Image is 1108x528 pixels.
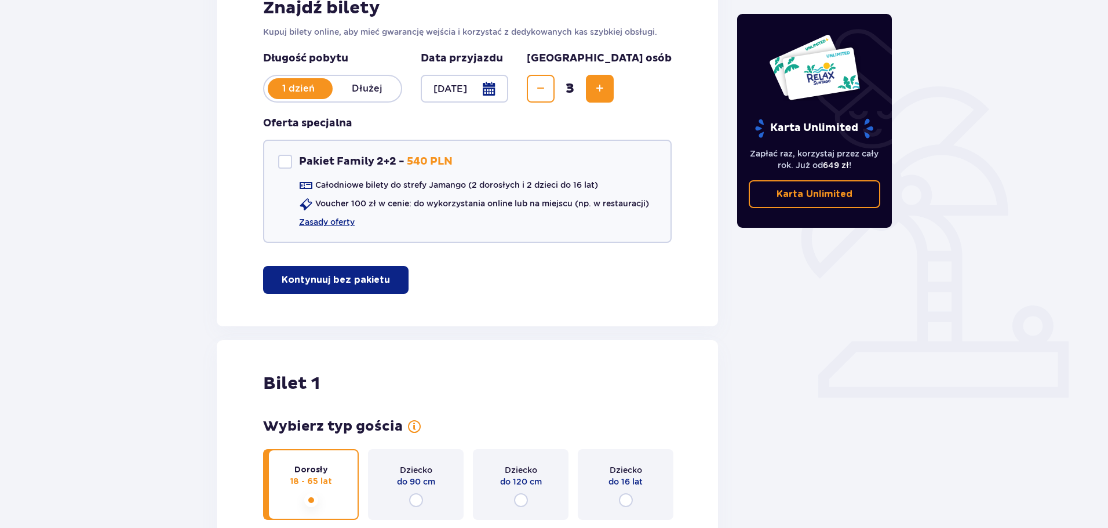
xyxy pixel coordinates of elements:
[749,180,881,208] a: Karta Unlimited
[263,52,402,65] p: Długość pobytu
[263,266,409,294] button: Kontynuuj bez pakietu
[608,476,643,487] p: do 16 lat
[397,476,435,487] p: do 90 cm
[294,464,328,476] p: Dorosły
[315,179,598,191] p: Całodniowe bilety do strefy Jamango (2 dorosłych i 2 dzieci do 16 lat)
[407,155,453,169] p: 540 PLN
[299,216,355,228] a: Zasady oferty
[290,476,332,487] p: 18 - 65 lat
[754,118,874,139] p: Karta Unlimited
[586,75,614,103] button: Increase
[557,80,584,97] span: 3
[527,52,672,65] p: [GEOGRAPHIC_DATA] osób
[282,274,390,286] p: Kontynuuj bez pakietu
[777,188,852,201] p: Karta Unlimited
[400,464,432,476] p: Dziecko
[315,198,649,209] p: Voucher 100 zł w cenie: do wykorzystania online lub na miejscu (np. w restauracji)
[263,418,403,435] p: Wybierz typ gościa
[263,26,672,38] p: Kupuj bilety online, aby mieć gwarancję wejścia i korzystać z dedykowanych kas szybkiej obsługi.
[505,464,537,476] p: Dziecko
[263,116,352,130] p: Oferta specjalna
[500,476,542,487] p: do 120 cm
[333,82,401,95] p: Dłużej
[299,155,404,169] p: Pakiet Family 2+2 -
[263,373,320,395] p: Bilet 1
[749,148,881,171] p: Zapłać raz, korzystaj przez cały rok. Już od !
[610,464,642,476] p: Dziecko
[823,161,849,170] span: 649 zł
[264,82,333,95] p: 1 dzień
[421,52,503,65] p: Data przyjazdu
[527,75,555,103] button: Decrease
